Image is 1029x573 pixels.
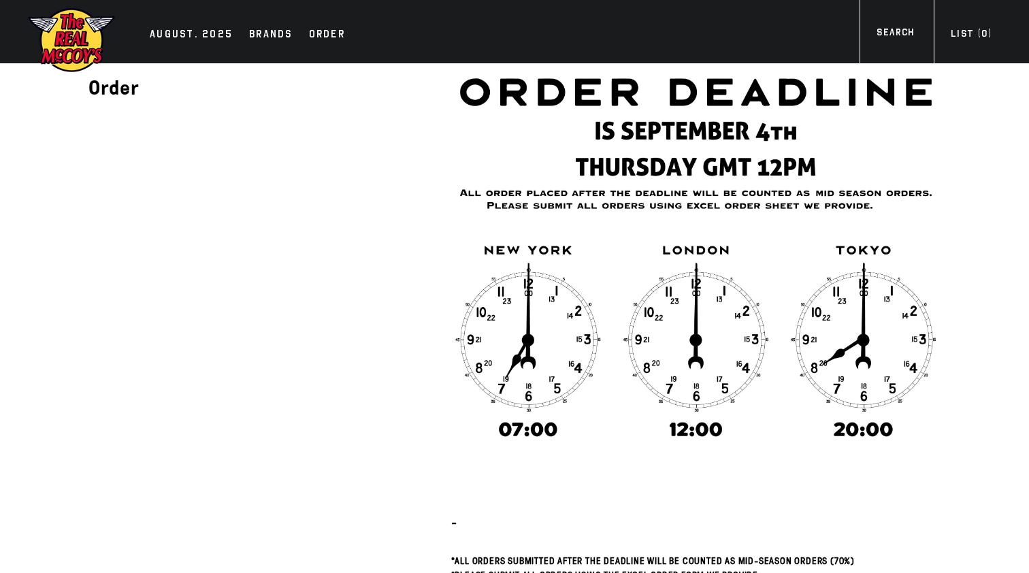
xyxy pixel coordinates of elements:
[27,7,116,73] img: mccoys-exhibition
[249,26,293,45] div: Brands
[451,554,855,567] span: *All orders submitted after the deadline will be counted as Mid-Season Orders (70%)
[877,25,914,44] div: Search
[951,27,992,45] div: List ( )
[981,28,987,39] span: 0
[150,26,233,45] div: AUGUST. 2025
[88,70,397,105] h1: Order
[302,26,352,45] a: Order
[309,26,345,45] div: Order
[934,27,1009,45] a: List (0)
[143,26,240,45] a: AUGUST. 2025
[451,514,457,530] strong: -
[860,25,931,44] a: Search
